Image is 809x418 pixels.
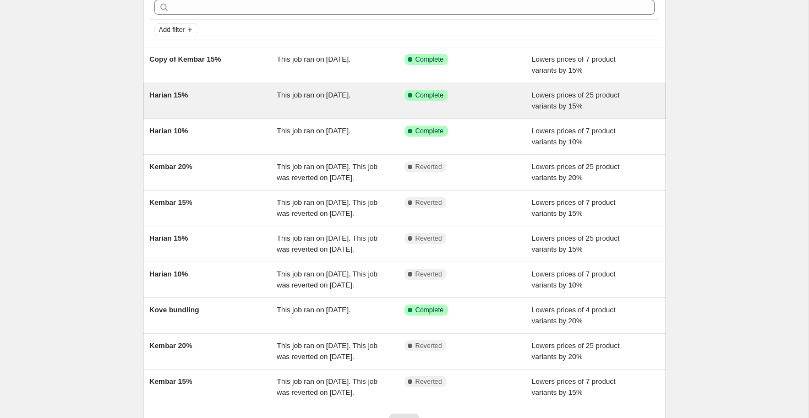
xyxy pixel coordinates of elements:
span: Complete [416,91,444,100]
span: Harian 15% [150,91,188,99]
span: Reverted [416,341,442,350]
button: Add filter [154,23,198,36]
span: This job ran on [DATE]. [277,306,351,314]
span: Complete [416,127,444,135]
span: Kembar 20% [150,162,193,171]
span: Kembar 15% [150,198,193,207]
span: Lowers prices of 7 product variants by 15% [532,377,615,397]
span: Reverted [416,198,442,207]
span: Lowers prices of 25 product variants by 15% [532,91,620,110]
span: Lowers prices of 7 product variants by 10% [532,127,615,146]
span: Lowers prices of 4 product variants by 20% [532,306,615,325]
span: Lowers prices of 25 product variants by 15% [532,234,620,253]
span: This job ran on [DATE]. [277,127,351,135]
span: Reverted [416,270,442,279]
span: Harian 10% [150,270,188,278]
span: Lowers prices of 7 product variants by 15% [532,198,615,218]
span: Lowers prices of 25 product variants by 20% [532,162,620,182]
span: Kembar 15% [150,377,193,386]
span: Reverted [416,234,442,243]
span: This job ran on [DATE]. This job was reverted on [DATE]. [277,377,378,397]
span: Kembar 20% [150,341,193,350]
span: This job ran on [DATE]. [277,91,351,99]
span: Copy of Kembar 15% [150,55,221,63]
span: This job ran on [DATE]. [277,55,351,63]
span: Reverted [416,377,442,386]
span: Harian 15% [150,234,188,242]
span: Add filter [159,25,185,34]
span: Harian 10% [150,127,188,135]
span: Reverted [416,162,442,171]
span: Complete [416,306,444,314]
span: This job ran on [DATE]. This job was reverted on [DATE]. [277,162,378,182]
span: Lowers prices of 7 product variants by 15% [532,55,615,74]
span: This job ran on [DATE]. This job was reverted on [DATE]. [277,270,378,289]
span: Complete [416,55,444,64]
span: Lowers prices of 25 product variants by 20% [532,341,620,361]
span: This job ran on [DATE]. This job was reverted on [DATE]. [277,198,378,218]
span: This job ran on [DATE]. This job was reverted on [DATE]. [277,234,378,253]
span: This job ran on [DATE]. This job was reverted on [DATE]. [277,341,378,361]
span: Kove bundling [150,306,199,314]
span: Lowers prices of 7 product variants by 10% [532,270,615,289]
